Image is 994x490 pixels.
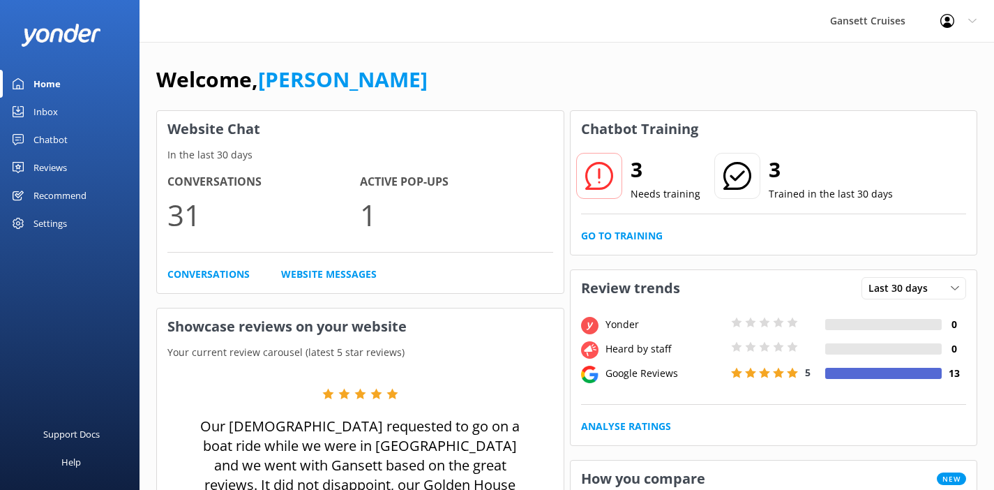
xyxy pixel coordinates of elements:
p: Needs training [631,186,700,202]
a: Go to Training [581,228,663,244]
a: [PERSON_NAME] [258,65,428,94]
span: Last 30 days [868,281,936,296]
h4: 0 [942,317,966,332]
a: Analyse Ratings [581,419,671,434]
h4: 13 [942,366,966,381]
p: In the last 30 days [157,147,564,163]
div: Recommend [33,181,86,209]
div: Chatbot [33,126,68,154]
a: Website Messages [281,267,377,282]
div: Heard by staff [602,341,728,357]
p: 31 [167,191,360,238]
div: Settings [33,209,67,237]
div: Yonder [602,317,728,332]
img: yonder-white-logo.png [21,24,101,47]
div: Google Reviews [602,366,728,381]
h3: Chatbot Training [571,111,709,147]
p: 1 [360,191,552,238]
div: Support Docs [43,420,100,448]
p: Your current review carousel (latest 5 star reviews) [157,345,564,360]
h2: 3 [631,153,700,186]
h3: Review trends [571,270,691,306]
div: Reviews [33,154,67,181]
h2: 3 [769,153,893,186]
h3: Website Chat [157,111,564,147]
span: 5 [805,366,811,379]
span: New [937,473,966,485]
div: Help [61,448,81,476]
h3: Showcase reviews on your website [157,309,564,345]
h4: 0 [942,341,966,357]
div: Inbox [33,98,58,126]
div: Home [33,70,61,98]
p: Trained in the last 30 days [769,186,893,202]
h1: Welcome, [156,63,428,96]
a: Conversations [167,267,250,282]
h4: Conversations [167,173,360,191]
h4: Active Pop-ups [360,173,552,191]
